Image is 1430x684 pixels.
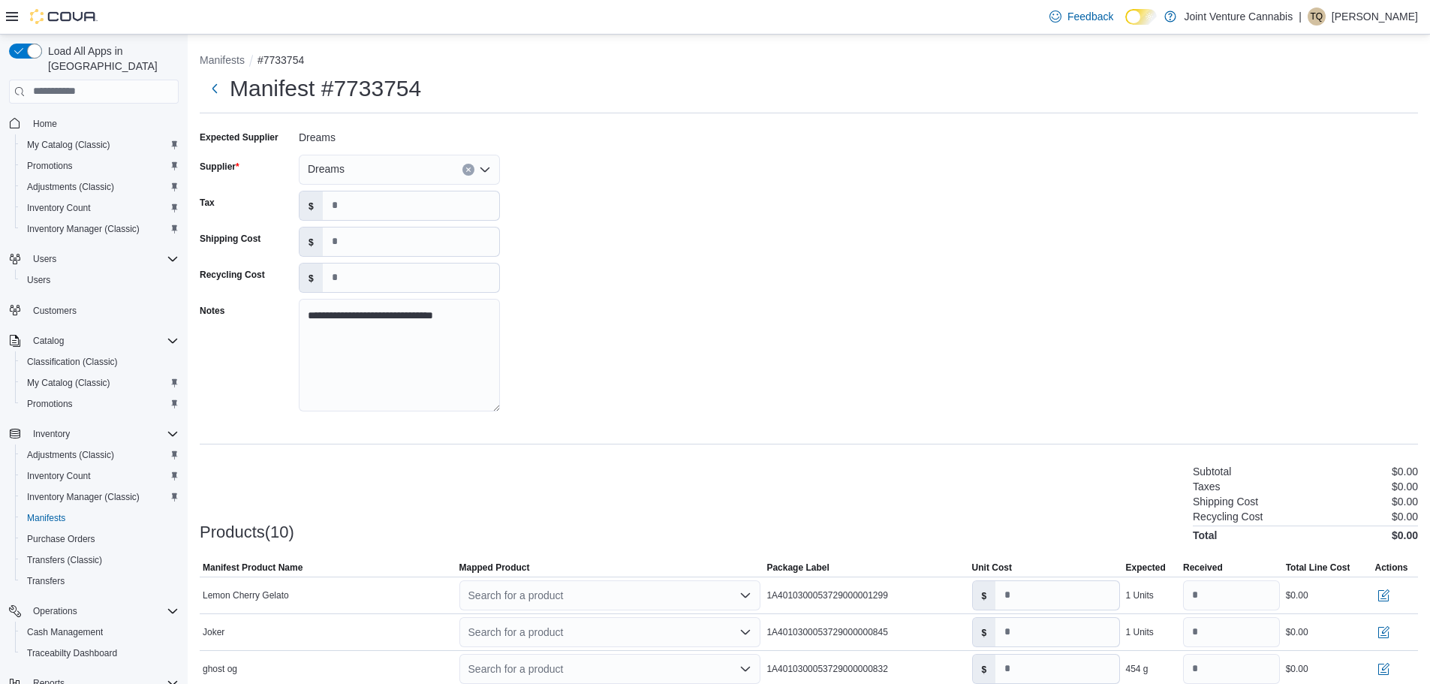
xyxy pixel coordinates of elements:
a: My Catalog (Classic) [21,136,116,154]
a: My Catalog (Classic) [21,374,116,392]
a: Purchase Orders [21,530,101,548]
span: Transfers [21,572,179,590]
span: Manifests [21,509,179,527]
span: Inventory [33,428,70,440]
h4: $0.00 [1392,529,1418,541]
button: Promotions [15,393,185,414]
a: Inventory Manager (Classic) [21,220,146,238]
a: Feedback [1043,2,1119,32]
span: Inventory Count [27,470,91,482]
div: 454 g [1126,663,1149,675]
button: Inventory Manager (Classic) [15,487,185,508]
span: Mapped Product [459,562,530,574]
span: Adjustments (Classic) [27,449,114,461]
button: Transfers [15,571,185,592]
label: $ [973,618,996,646]
span: Transfers (Classic) [27,554,102,566]
span: Adjustments (Classic) [21,446,179,464]
label: $ [973,581,996,610]
span: Classification (Classic) [21,353,179,371]
span: 1A4010300053729000000845 [766,626,888,638]
span: Transfers [27,575,65,587]
span: Promotions [27,160,73,172]
a: Promotions [21,395,79,413]
span: Inventory Count [27,202,91,214]
button: Traceabilty Dashboard [15,643,185,664]
div: Terrence Quarles [1308,8,1326,26]
span: Dreams [308,160,345,178]
span: Inventory Manager (Classic) [27,223,140,235]
h4: Total [1193,529,1217,541]
a: Inventory Count [21,467,97,485]
span: ghost og [203,663,237,675]
p: $0.00 [1392,481,1418,493]
div: $0.00 [1286,589,1308,601]
span: Traceabilty Dashboard [27,647,117,659]
button: My Catalog (Classic) [15,134,185,155]
span: Adjustments (Classic) [27,181,114,193]
span: Lemon Cherry Gelato [203,589,289,601]
span: Purchase Orders [21,530,179,548]
button: Adjustments (Classic) [15,176,185,197]
img: Cova [30,9,98,24]
span: Actions [1374,562,1407,574]
span: Purchase Orders [27,533,95,545]
button: Operations [27,602,83,620]
a: Home [27,115,63,133]
button: Clear input [462,164,474,176]
button: Inventory [27,425,76,443]
span: Cash Management [21,623,179,641]
label: Supplier [200,161,239,173]
button: #7733754 [257,54,304,66]
button: Open list of options [739,589,751,601]
span: Catalog [27,332,179,350]
label: Tax [200,197,215,209]
span: Customers [27,301,179,320]
h6: Recycling Cost [1193,511,1263,523]
span: 1A4010300053729000001299 [766,589,888,601]
span: My Catalog (Classic) [21,374,179,392]
span: Total Line Cost [1286,562,1350,574]
label: $ [300,227,323,256]
h6: Subtotal [1193,466,1231,478]
button: Inventory Count [15,197,185,218]
span: Dark Mode [1125,25,1126,26]
span: Expected [1126,562,1166,574]
button: Manifests [15,508,185,529]
button: Promotions [15,155,185,176]
div: $0.00 [1286,626,1308,638]
span: Catalog [33,335,64,347]
span: Customers [33,305,77,317]
span: Transfers (Classic) [21,551,179,569]
button: Purchase Orders [15,529,185,550]
span: Promotions [27,398,73,410]
span: My Catalog (Classic) [27,377,110,389]
p: [PERSON_NAME] [1332,8,1418,26]
div: 1 Units [1126,626,1154,638]
span: Manifests [27,512,65,524]
h6: Shipping Cost [1193,496,1258,508]
button: Users [27,250,62,268]
span: My Catalog (Classic) [21,136,179,154]
span: Users [21,271,179,289]
div: Dreams [299,125,500,143]
button: Customers [3,300,185,321]
span: Joker [203,626,224,638]
span: Manifest Product Name [203,562,303,574]
button: Open list of options [479,164,491,176]
label: $ [300,191,323,220]
button: Operations [3,601,185,622]
label: Notes [200,305,224,317]
a: Adjustments (Classic) [21,178,120,196]
button: Adjustments (Classic) [15,444,185,466]
nav: An example of EuiBreadcrumbs [200,53,1418,71]
a: Promotions [21,157,79,175]
span: Inventory Manager (Classic) [21,488,179,506]
span: Users [27,250,179,268]
a: Adjustments (Classic) [21,446,120,464]
input: Dark Mode [1125,9,1157,25]
span: Traceabilty Dashboard [21,644,179,662]
button: Catalog [27,332,70,350]
button: Catalog [3,330,185,351]
span: Package Label [766,562,829,574]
